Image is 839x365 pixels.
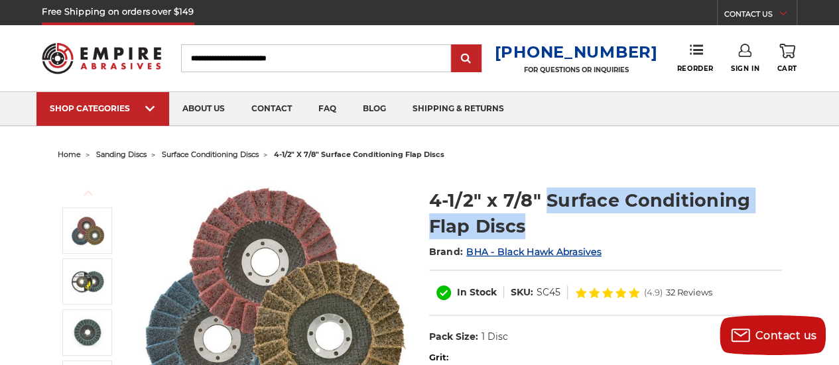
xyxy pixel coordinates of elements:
[42,35,161,81] img: Empire Abrasives
[72,179,104,207] button: Previous
[644,288,663,297] span: (4.9)
[429,246,464,258] span: Brand:
[71,215,104,247] img: Scotch brite flap discs
[537,286,560,299] dd: SC45
[169,92,238,126] a: about us
[429,187,781,239] h1: 4-1/2" x 7/8" Surface Conditioning Flap Discs
[777,64,797,73] span: Cart
[494,42,657,62] a: [PHONE_NUMBER]
[71,316,104,349] img: 4-1/2" x 7/8" Surface Conditioning Flap Discs
[238,92,305,126] a: contact
[677,44,714,72] a: Reorder
[731,64,759,73] span: Sign In
[453,46,480,72] input: Submit
[724,7,797,25] a: CONTACT US
[96,150,147,159] a: sanding discs
[399,92,517,126] a: shipping & returns
[481,330,507,344] dd: 1 Disc
[71,265,104,298] img: Black Hawk Abrasives Surface Conditioning Flap Disc - Blue
[350,92,399,126] a: blog
[777,44,797,73] a: Cart
[666,288,712,297] span: 32 Reviews
[429,330,478,344] dt: Pack Size:
[457,286,497,298] span: In Stock
[677,64,714,73] span: Reorder
[274,150,444,159] span: 4-1/2" x 7/8" surface conditioning flap discs
[494,66,657,74] p: FOR QUESTIONS OR INQUIRIES
[720,315,826,355] button: Contact us
[162,150,259,159] a: surface conditioning discs
[50,103,156,113] div: SHOP CATEGORIES
[755,329,817,342] span: Contact us
[58,150,81,159] a: home
[429,351,781,364] label: Grit:
[466,246,602,258] a: BHA - Black Hawk Abrasives
[511,286,533,299] dt: SKU:
[305,92,350,126] a: faq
